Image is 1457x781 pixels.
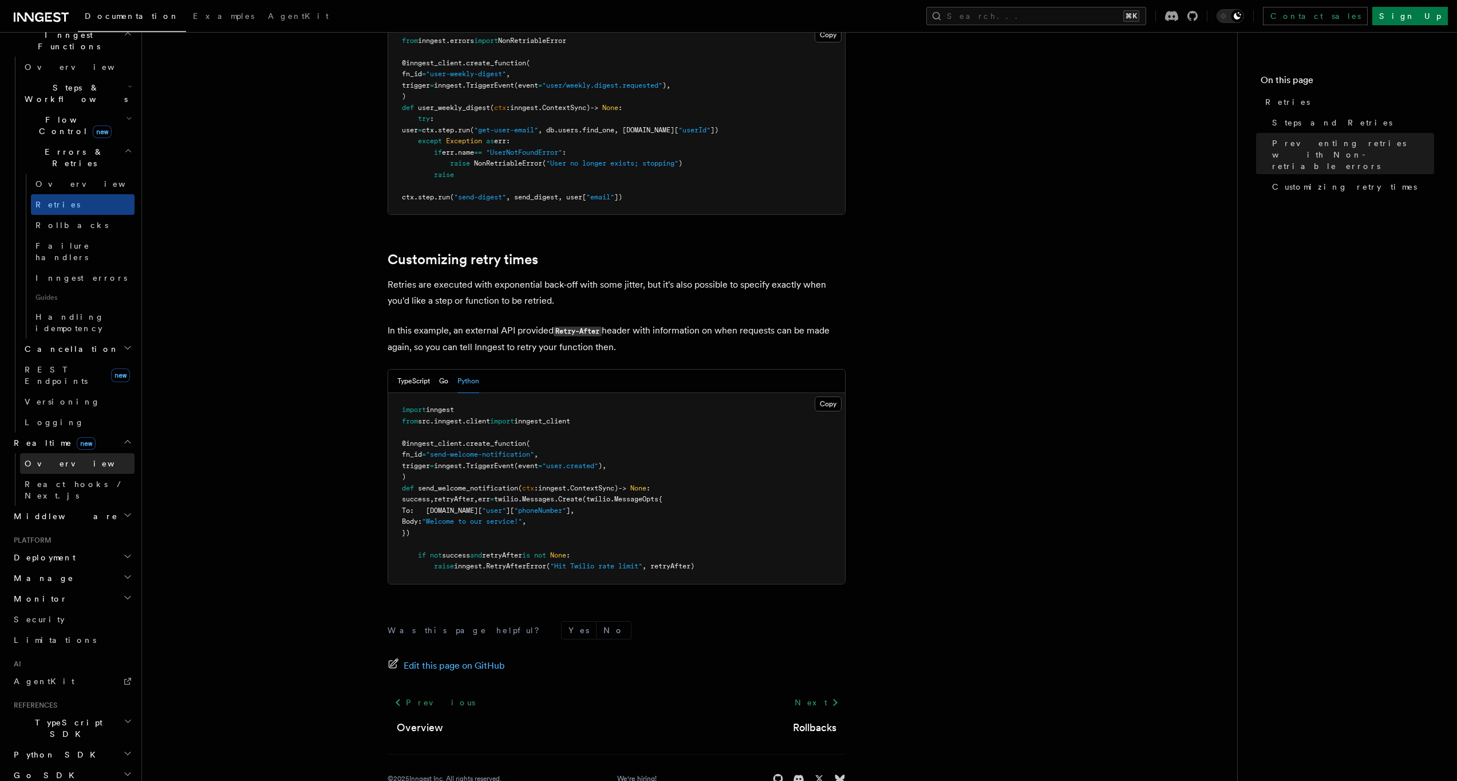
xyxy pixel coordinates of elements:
span: Errors & Retries [20,146,124,169]
span: REST Endpoints [25,365,88,386]
button: TypeScript SDK [9,712,135,744]
span: Security [14,615,65,624]
span: raise [434,562,454,570]
span: ][ [506,507,514,515]
span: ctx [422,126,434,134]
span: ), [598,462,606,470]
span: "email" [586,193,614,201]
span: send_welcome_notification [418,484,518,492]
span: To: [DOMAIN_NAME][ [402,507,482,515]
button: Go [439,370,448,393]
span: def [402,484,414,492]
span: err [478,495,490,503]
span: = [430,81,434,89]
button: TypeScript [397,370,430,393]
span: inngest_client [514,417,570,425]
span: = [538,81,542,89]
span: . [518,495,522,503]
span: user [402,126,418,134]
span: ]) [710,126,718,134]
a: Limitations [9,630,135,650]
span: : [562,148,566,156]
a: Sign Up [1372,7,1448,25]
span: "user" [482,507,506,515]
span: : [566,551,570,559]
span: new [111,368,130,382]
span: , retryAfter) [642,562,694,570]
span: twilio [494,495,518,503]
span: Middleware [9,511,118,522]
a: Documentation [78,3,186,32]
button: No [597,622,631,639]
a: Retries [1261,92,1434,112]
span: . [554,495,558,503]
span: new [77,437,96,450]
span: Inngest errors [35,273,127,282]
span: success [442,551,470,559]
a: Overview [20,57,135,77]
span: }) [402,529,410,537]
div: Realtimenew [9,453,135,506]
button: Python [457,370,479,393]
span: import [474,37,498,45]
span: . [414,193,418,201]
span: Versioning [25,397,100,406]
span: "get-user-email" [474,126,538,134]
a: Retries [31,194,135,215]
span: = [430,462,434,470]
span: ctx [522,484,534,492]
span: , db.users.find_one, [DOMAIN_NAME][ [538,126,678,134]
a: Overview [397,720,443,736]
span: ctx [494,104,506,112]
span: Manage [9,572,74,584]
span: AgentKit [268,11,329,21]
span: Documentation [85,11,179,21]
span: Retries [35,200,80,209]
span: Overview [25,459,143,468]
button: Manage [9,568,135,588]
span: Realtime [9,437,96,449]
span: (event [514,81,538,89]
span: step [438,126,454,134]
span: None [630,484,646,492]
span: create_function [466,59,526,67]
span: ) [678,159,682,167]
span: RetryAfterError [486,562,546,570]
span: (twilio.MessageOpts{ [582,495,662,503]
span: ( [526,439,530,448]
span: except [418,137,442,145]
button: Cancellation [20,339,135,359]
span: . [434,193,438,201]
span: fn_id [402,450,422,458]
span: Examples [193,11,254,21]
span: ) [402,92,406,100]
span: Messages [522,495,554,503]
span: "UserNotFoundError" [486,148,562,156]
span: not [430,551,442,559]
span: raise [450,159,470,167]
a: React hooks / Next.js [20,474,135,506]
span: Rollbacks [35,221,108,230]
a: Customizing retry times [388,252,538,268]
span: run [458,126,470,134]
span: src [418,417,430,425]
span: . [454,148,458,156]
span: inngest. [434,81,466,89]
span: ), [662,81,670,89]
span: (event [514,462,538,470]
span: trigger [402,462,430,470]
button: Steps & Workflows [20,77,135,109]
span: inngest [538,484,566,492]
span: Flow Control [20,114,126,137]
span: , [474,495,478,503]
span: Overview [35,179,153,189]
span: Guides [31,288,135,307]
span: Go SDK [9,770,81,781]
span: as [486,137,494,145]
button: Flow Controlnew [20,109,135,142]
span: TriggerEvent [466,81,514,89]
button: Copy [815,397,842,411]
span: Retries [1265,96,1310,108]
span: . [430,417,434,425]
span: ( [490,104,494,112]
